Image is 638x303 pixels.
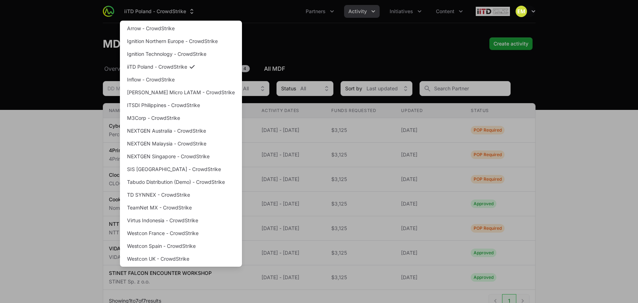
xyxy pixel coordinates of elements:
a: NEXTGEN Australia - CrowdStrike [121,124,241,137]
a: Ignition Technology - CrowdStrike [121,48,241,60]
a: Westcon UK - CrowdStrike [121,253,241,265]
a: iiTD Poland - CrowdStrike [121,60,241,73]
a: TD SYNNEX - CrowdStrike [121,188,241,201]
a: Virtus Indonesia - CrowdStrike [121,214,241,227]
a: ITSDI Philippines - CrowdStrike [121,99,241,112]
a: NEXTGEN Malaysia - CrowdStrike [121,137,241,150]
a: Arrow - CrowdStrike [121,22,241,35]
a: Inflow - CrowdStrike [121,73,241,86]
a: Tabudo Distribution (Demo) - CrowdStrike [121,176,241,188]
div: Main navigation [114,5,467,18]
div: Supplier switch menu [120,5,200,18]
a: [PERSON_NAME] Micro LATAM - CrowdStrike [121,86,241,99]
a: Ignition Northern Europe - CrowdStrike [121,35,241,48]
a: TeamNet MX - CrowdStrike [121,201,241,214]
a: Westcon Spain - CrowdStrike [121,240,241,253]
a: NEXTGEN Singapore - CrowdStrike [121,150,241,163]
a: Westcon France - CrowdStrike [121,227,241,240]
a: SIS [GEOGRAPHIC_DATA] - CrowdStrike [121,163,241,176]
a: M3Corp - CrowdStrike [121,112,241,124]
img: Eric Mingus [516,6,527,17]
